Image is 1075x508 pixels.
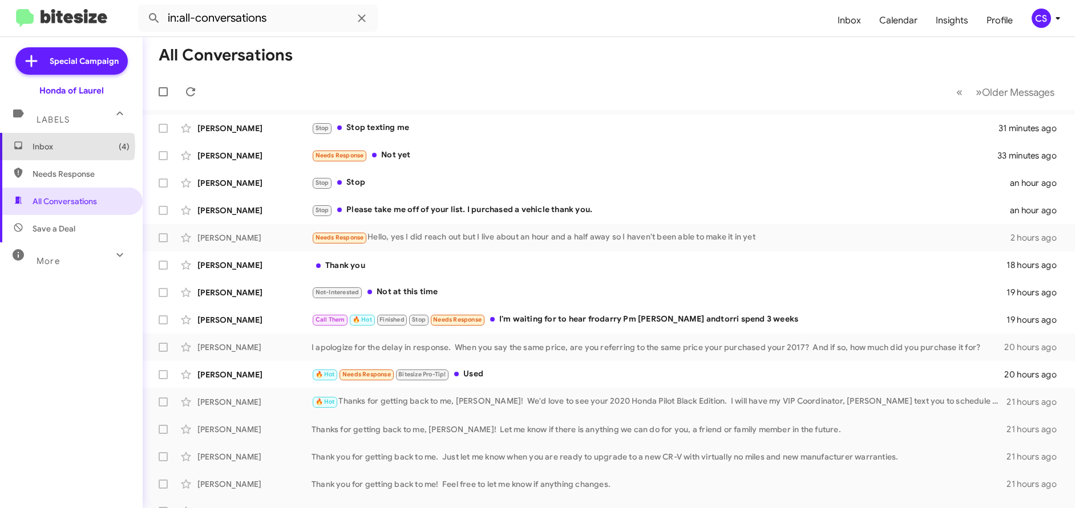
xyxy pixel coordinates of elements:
[312,395,1007,408] div: Thanks for getting back to me, [PERSON_NAME]! We'd love to see your 2020 Honda Pilot Black Editio...
[949,80,969,104] button: Previous
[312,176,1010,189] div: Stop
[316,288,359,296] span: Not-Interested
[197,150,312,161] div: [PERSON_NAME]
[1004,369,1066,380] div: 20 hours ago
[312,286,1007,299] div: Not at this time
[316,206,329,214] span: Stop
[1007,451,1066,462] div: 21 hours ago
[1010,205,1066,216] div: an hour ago
[159,46,293,64] h1: All Conversations
[197,287,312,298] div: [PERSON_NAME]
[1007,478,1066,490] div: 21 hours ago
[316,179,329,186] span: Stop
[50,55,119,67] span: Special Campaign
[138,5,378,32] input: Search
[197,177,312,189] div: [PERSON_NAME]
[379,316,405,323] span: Finished
[197,259,312,271] div: [PERSON_NAME]
[33,223,75,234] span: Save a Deal
[1004,342,1066,353] div: 20 hours ago
[312,368,1004,381] div: Used
[1032,9,1051,28] div: CS
[37,256,60,266] span: More
[976,85,982,99] span: »
[1010,177,1066,189] div: an hour ago
[39,85,104,96] div: Honda of Laurel
[312,204,1010,217] div: Please take me off of your list. I purchased a vehicle thank you.
[197,396,312,408] div: [PERSON_NAME]
[33,168,130,180] span: Needs Response
[956,85,963,99] span: «
[197,342,312,353] div: [PERSON_NAME]
[312,231,1011,244] div: Hello, yes I did reach out but I live about an hour and a half away so I haven't been able to mak...
[829,4,870,37] a: Inbox
[312,478,1007,490] div: Thank you for getting back to me! Feel free to let me know if anything changes.
[197,369,312,380] div: [PERSON_NAME]
[1007,259,1066,271] div: 18 hours ago
[316,398,335,405] span: 🔥 Hot
[412,316,426,323] span: Stop
[927,4,977,37] a: Insights
[312,121,999,135] div: Stop texting me
[197,232,312,243] div: [PERSON_NAME]
[982,86,1054,99] span: Older Messages
[312,149,997,162] div: Not yet
[1011,232,1066,243] div: 2 hours ago
[316,316,345,323] span: Call Them
[316,152,364,159] span: Needs Response
[197,123,312,134] div: [PERSON_NAME]
[197,314,312,326] div: [PERSON_NAME]
[316,234,364,241] span: Needs Response
[15,47,128,75] a: Special Campaign
[950,80,1061,104] nav: Page navigation example
[997,150,1066,161] div: 33 minutes ago
[316,124,329,132] span: Stop
[197,451,312,462] div: [PERSON_NAME]
[312,451,1007,462] div: Thank you for getting back to me. Just let me know when you are ready to upgrade to a new CR-V wi...
[312,259,1007,271] div: Thank you
[316,371,335,378] span: 🔥 Hot
[197,424,312,435] div: [PERSON_NAME]
[342,371,391,378] span: Needs Response
[353,316,372,323] span: 🔥 Hot
[1007,314,1066,326] div: 19 hours ago
[999,123,1066,134] div: 31 minutes ago
[312,342,1004,353] div: I apologize for the delay in response. When you say the same price, are you referring to the same...
[33,141,130,152] span: Inbox
[1007,396,1066,408] div: 21 hours ago
[870,4,927,37] a: Calendar
[969,80,1061,104] button: Next
[33,196,97,207] span: All Conversations
[1022,9,1062,28] button: CS
[119,141,130,152] span: (4)
[977,4,1022,37] a: Profile
[1007,287,1066,298] div: 19 hours ago
[312,313,1007,326] div: I'm waiting for to hear frodarry Pm [PERSON_NAME] andtorri spend 3 weeks
[1007,424,1066,435] div: 21 hours ago
[37,115,70,125] span: Labels
[398,371,446,378] span: Bitesize Pro-Tip!
[312,424,1007,435] div: Thanks for getting back to me, [PERSON_NAME]! Let me know if there is anything we can do for you,...
[197,205,312,216] div: [PERSON_NAME]
[433,316,482,323] span: Needs Response
[197,478,312,490] div: [PERSON_NAME]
